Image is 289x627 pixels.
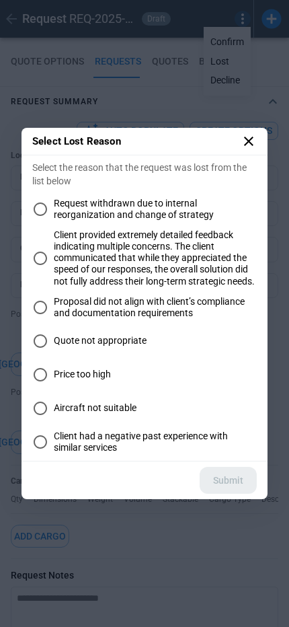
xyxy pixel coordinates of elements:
span: Request withdrawn due to internal reorganization and change of strategy [54,198,257,221]
span: Client had a negative past experience with similar services [54,431,257,453]
h2: Select Lost Reason [22,128,267,155]
label: Select the reason that the request was lost from the list below [32,161,257,188]
span: Price too high [54,369,111,380]
span: Proposal did not align with client’s compliance and documentation requirements [54,296,257,319]
span: Aircraft not suitable [54,402,136,414]
span: Quote not appropriate [54,335,147,346]
span: Client provided extremely detailed feedback indicating multiple concerns. The client communicated... [54,229,257,287]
